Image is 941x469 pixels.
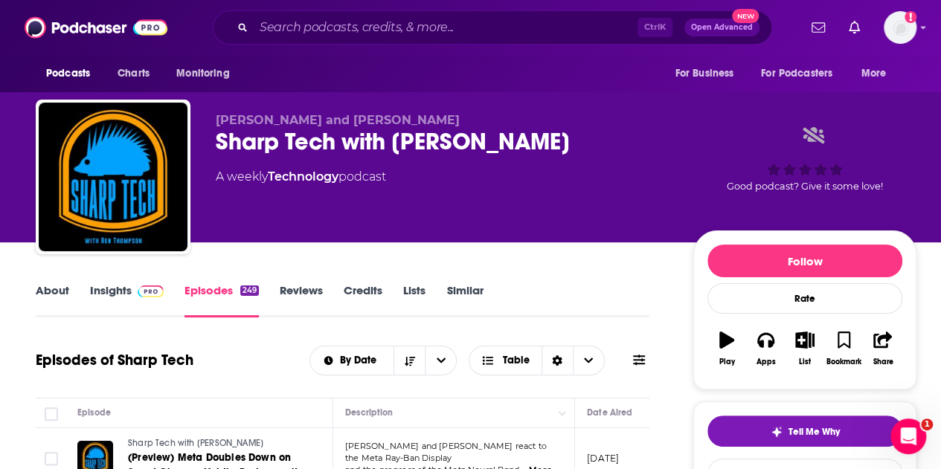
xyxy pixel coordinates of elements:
[786,322,824,375] button: List
[213,10,772,45] div: Search podcasts, credits, & more...
[25,13,167,42] img: Podchaser - Follow, Share and Rate Podcasts
[36,351,193,369] h1: Episodes of Sharp Tech
[268,169,338,184] a: Technology
[45,452,58,465] span: Toggle select row
[806,15,831,40] a: Show notifications dropdown
[707,245,902,277] button: Follow
[851,59,905,88] button: open menu
[707,322,746,375] button: Play
[240,285,259,296] div: 249
[254,16,637,39] input: Search podcasts, credits, & more...
[310,355,394,366] button: open menu
[280,283,323,317] a: Reviews
[693,113,916,205] div: Good podcast? Give it some love!
[707,283,902,314] div: Rate
[446,283,483,317] a: Similar
[345,404,393,421] div: Description
[340,355,382,366] span: By Date
[553,404,571,422] button: Column Actions
[905,11,916,23] svg: Add a profile image
[637,18,672,37] span: Ctrl K
[789,426,840,438] span: Tell Me Why
[587,404,632,421] div: Date Aired
[761,63,832,84] span: For Podcasters
[799,358,811,366] div: List
[138,285,164,297] img: Podchaser Pro
[46,63,90,84] span: Podcasts
[36,283,69,317] a: About
[884,11,916,44] span: Logged in as cgiron
[128,437,306,450] a: Sharp Tech with [PERSON_NAME]
[36,59,109,88] button: open menu
[843,15,866,40] a: Show notifications dropdown
[861,63,887,84] span: More
[344,283,382,317] a: Credits
[771,426,783,438] img: tell me why sparkle
[184,283,259,317] a: Episodes249
[675,63,733,84] span: For Business
[39,103,187,251] img: Sharp Tech with Ben Thompson
[216,168,386,186] div: A weekly podcast
[503,355,530,366] span: Table
[732,9,759,23] span: New
[727,181,883,192] span: Good podcast? Give it some love!
[309,346,457,375] h2: Choose List sort
[77,404,111,421] div: Episode
[108,59,158,88] a: Charts
[90,283,164,317] a: InsightsPodchaser Pro
[719,358,735,366] div: Play
[757,358,776,366] div: Apps
[128,438,263,448] span: Sharp Tech with [PERSON_NAME]
[542,346,573,375] div: Sort Direction
[746,322,785,375] button: Apps
[469,346,605,375] button: Choose View
[587,452,619,465] p: [DATE]
[176,63,229,84] span: Monitoring
[691,24,753,31] span: Open Advanced
[873,358,893,366] div: Share
[684,19,759,36] button: Open AdvancedNew
[394,346,425,375] button: Sort Direction
[216,113,460,127] span: [PERSON_NAME] and [PERSON_NAME]
[664,59,752,88] button: open menu
[345,441,547,463] span: [PERSON_NAME] and [PERSON_NAME] react to the Meta Ray-Ban Display
[826,358,861,366] div: Bookmark
[403,283,425,317] a: Lists
[921,418,933,430] span: 1
[166,59,248,88] button: open menu
[824,322,863,375] button: Bookmark
[884,11,916,44] button: Show profile menu
[425,346,456,375] button: open menu
[707,415,902,447] button: tell me why sparkleTell Me Why
[751,59,854,88] button: open menu
[864,322,902,375] button: Share
[884,11,916,44] img: User Profile
[118,63,150,84] span: Charts
[890,418,926,454] iframe: Intercom live chat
